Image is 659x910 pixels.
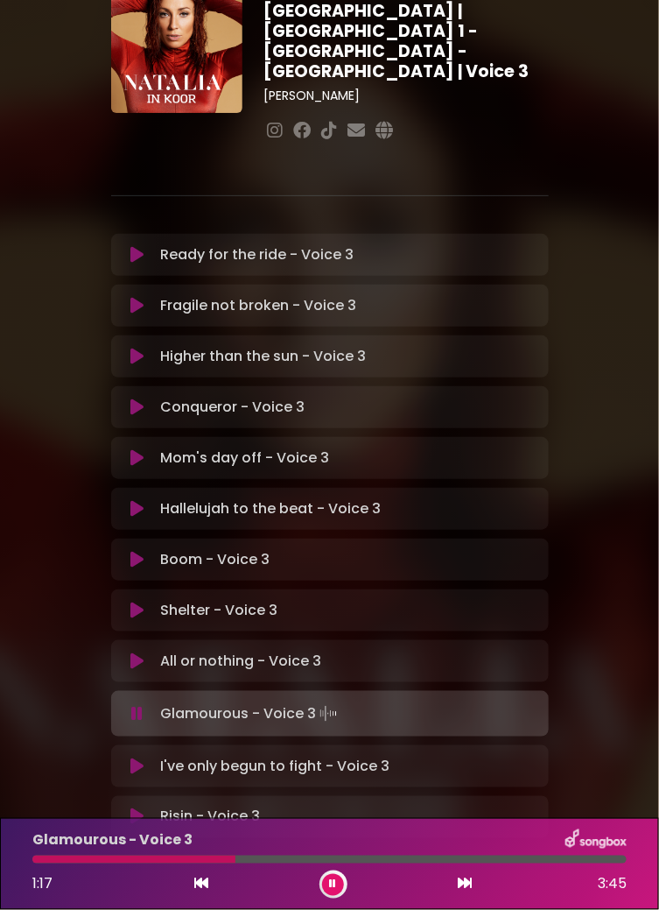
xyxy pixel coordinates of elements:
h3: [PERSON_NAME] [263,88,548,103]
p: Glamourous - Voice 3 [32,830,193,851]
p: All or nothing - Voice 3 [160,651,321,672]
p: Ready for the ride - Voice 3 [160,244,354,265]
p: Boom - Voice 3 [160,549,270,570]
p: Shelter - Voice 3 [160,600,277,621]
img: waveform4.gif [316,702,340,726]
p: Risin - Voice 3 [160,807,260,828]
p: Higher than the sun - Voice 3 [160,346,366,367]
p: I've only begun to fight - Voice 3 [160,756,389,777]
p: Fragile not broken - Voice 3 [160,295,356,316]
p: Mom's day off - Voice 3 [160,448,329,469]
p: Glamourous - Voice 3 [160,702,340,726]
p: Conqueror - Voice 3 [160,397,305,418]
span: 3:45 [598,874,627,895]
img: songbox-logo-white.png [565,829,627,852]
p: Hallelujah to the beat - Voice 3 [160,498,381,519]
span: 1:17 [32,874,53,894]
